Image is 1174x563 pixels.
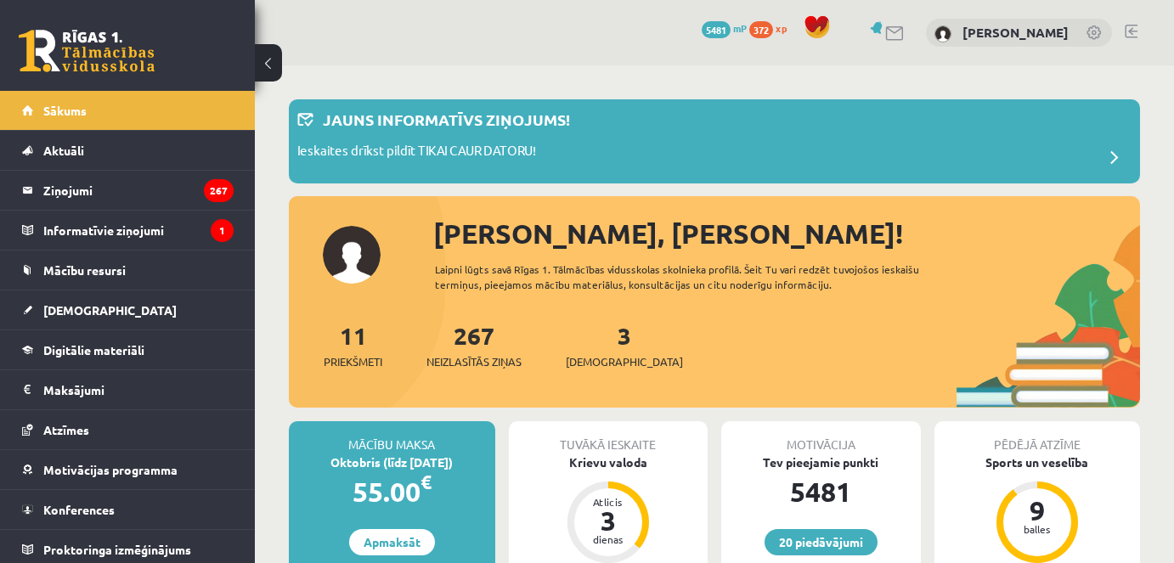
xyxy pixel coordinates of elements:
[509,453,708,471] div: Krievu valoda
[324,320,382,370] a: 11Priekšmeti
[721,453,921,471] div: Tev pieejamie punkti
[22,211,234,250] a: Informatīvie ziņojumi1
[583,534,634,544] div: dienas
[289,421,495,453] div: Mācību maksa
[22,171,234,210] a: Ziņojumi267
[934,421,1141,453] div: Pēdējā atzīme
[43,103,87,118] span: Sākums
[433,213,1140,254] div: [PERSON_NAME], [PERSON_NAME]!
[509,421,708,453] div: Tuvākā ieskaite
[323,108,570,131] p: Jauns informatīvs ziņojums!
[566,353,683,370] span: [DEMOGRAPHIC_DATA]
[22,450,234,489] a: Motivācijas programma
[43,211,234,250] legend: Informatīvie ziņojumi
[297,141,536,165] p: Ieskaites drīkst pildīt TIKAI CAUR DATORU!
[1012,497,1063,524] div: 9
[962,24,1069,41] a: [PERSON_NAME]
[702,21,731,38] span: 5481
[289,453,495,471] div: Oktobris (līdz [DATE])
[43,370,234,409] legend: Maksājumi
[702,21,747,35] a: 5481 mP
[749,21,773,38] span: 372
[435,262,945,292] div: Laipni lūgts savā Rīgas 1. Tālmācības vidusskolas skolnieka profilā. Šeit Tu vari redzēt tuvojošo...
[583,507,634,534] div: 3
[22,410,234,449] a: Atzīmes
[43,462,178,477] span: Motivācijas programma
[43,171,234,210] legend: Ziņojumi
[934,453,1141,471] div: Sports un veselība
[765,529,878,555] a: 20 piedāvājumi
[22,131,234,170] a: Aktuāli
[211,219,234,242] i: 1
[43,542,191,557] span: Proktoringa izmēģinājums
[22,251,234,290] a: Mācību resursi
[934,25,951,42] img: Daniels Birziņš
[43,262,126,278] span: Mācību resursi
[22,490,234,529] a: Konferences
[583,497,634,507] div: Atlicis
[19,30,155,72] a: Rīgas 1. Tālmācības vidusskola
[43,502,115,517] span: Konferences
[1012,524,1063,534] div: balles
[22,91,234,130] a: Sākums
[43,143,84,158] span: Aktuāli
[733,21,747,35] span: mP
[420,470,432,494] span: €
[43,422,89,437] span: Atzīmes
[776,21,787,35] span: xp
[349,529,435,555] a: Apmaksāt
[22,330,234,369] a: Digitālie materiāli
[721,471,921,512] div: 5481
[204,179,234,202] i: 267
[22,290,234,329] a: [DEMOGRAPHIC_DATA]
[721,421,921,453] div: Motivācija
[289,471,495,512] div: 55.00
[324,353,382,370] span: Priekšmeti
[22,370,234,409] a: Maksājumi
[749,21,795,35] a: 372 xp
[43,342,144,358] span: Digitālie materiāli
[426,320,522,370] a: 267Neizlasītās ziņas
[43,302,177,318] span: [DEMOGRAPHIC_DATA]
[297,108,1132,175] a: Jauns informatīvs ziņojums! Ieskaites drīkst pildīt TIKAI CAUR DATORU!
[566,320,683,370] a: 3[DEMOGRAPHIC_DATA]
[426,353,522,370] span: Neizlasītās ziņas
